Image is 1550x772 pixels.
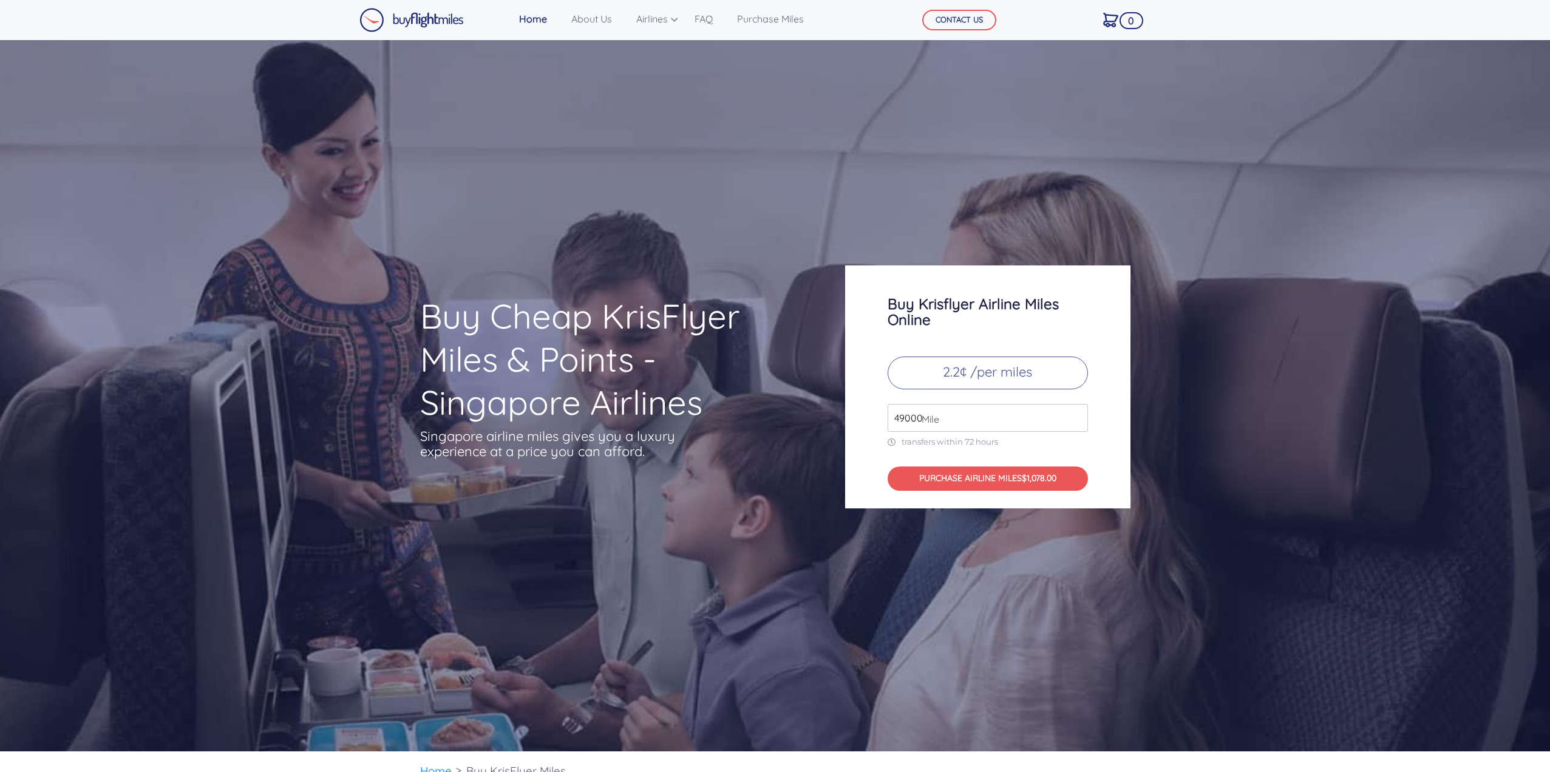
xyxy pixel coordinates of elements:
img: Cart [1103,13,1118,27]
span: 0 [1120,12,1143,29]
a: Buy Flight Miles Logo [359,5,464,35]
img: Buy Flight Miles Logo [359,8,464,32]
span: Mile [916,412,939,426]
a: Home [514,7,552,31]
button: CONTACT US [922,10,996,30]
a: About Us [566,7,617,31]
p: transfers within 72 hours [888,437,1088,447]
button: PURCHASE AIRLINE MILES$1,078.00 [888,466,1088,491]
h1: Buy Cheap KrisFlyer Miles & Points - Singapore Airlines [420,295,798,424]
a: Airlines [631,7,675,31]
span: $1,078.00 [1022,473,1056,483]
a: 0 [1098,7,1123,32]
p: 2.2¢ /per miles [888,357,1088,389]
h3: Buy Krisflyer Airline Miles Online [888,296,1088,327]
p: Singapore airline miles gives you a luxury experience at a price you can afford. [420,429,693,459]
a: Purchase Miles [732,7,809,31]
a: FAQ [690,7,718,31]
